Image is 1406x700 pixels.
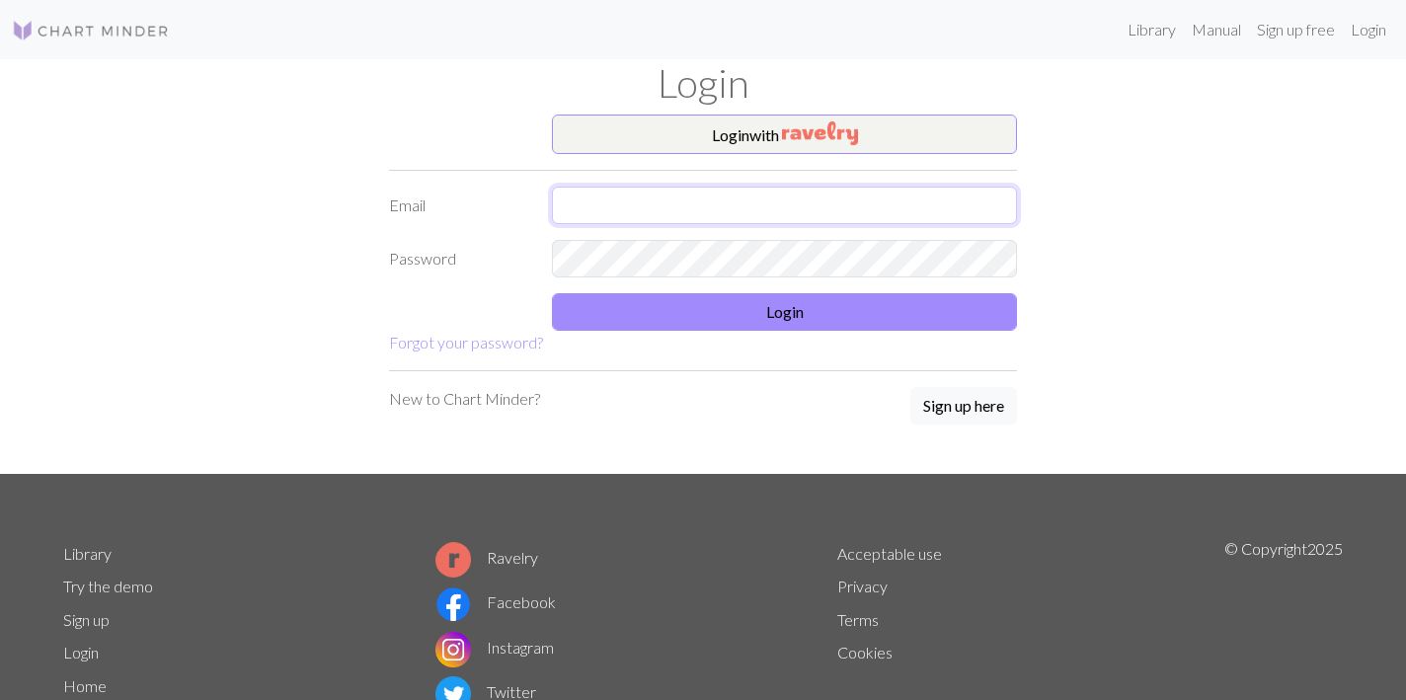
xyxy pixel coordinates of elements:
a: Sign up here [910,387,1017,427]
img: Facebook logo [435,586,471,622]
label: Email [377,187,540,224]
a: Instagram [435,638,554,657]
a: Home [63,676,107,695]
a: Login [1343,10,1394,49]
a: Ravelry [435,548,538,567]
button: Sign up here [910,387,1017,425]
a: Privacy [837,577,888,595]
a: Sign up free [1249,10,1343,49]
a: Sign up [63,610,110,629]
a: Terms [837,610,879,629]
img: Ravelry [782,121,858,145]
button: Loginwith [552,115,1017,154]
a: Forgot your password? [389,333,543,351]
button: Login [552,293,1017,331]
a: Cookies [837,643,893,661]
img: Logo [12,19,170,42]
p: New to Chart Minder? [389,387,540,411]
a: Library [1120,10,1184,49]
img: Ravelry logo [435,542,471,578]
img: Instagram logo [435,632,471,667]
a: Acceptable use [837,544,942,563]
label: Password [377,240,540,277]
a: Facebook [435,592,556,611]
a: Try the demo [63,577,153,595]
a: Library [63,544,112,563]
h1: Login [51,59,1355,107]
a: Login [63,643,99,661]
a: Manual [1184,10,1249,49]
